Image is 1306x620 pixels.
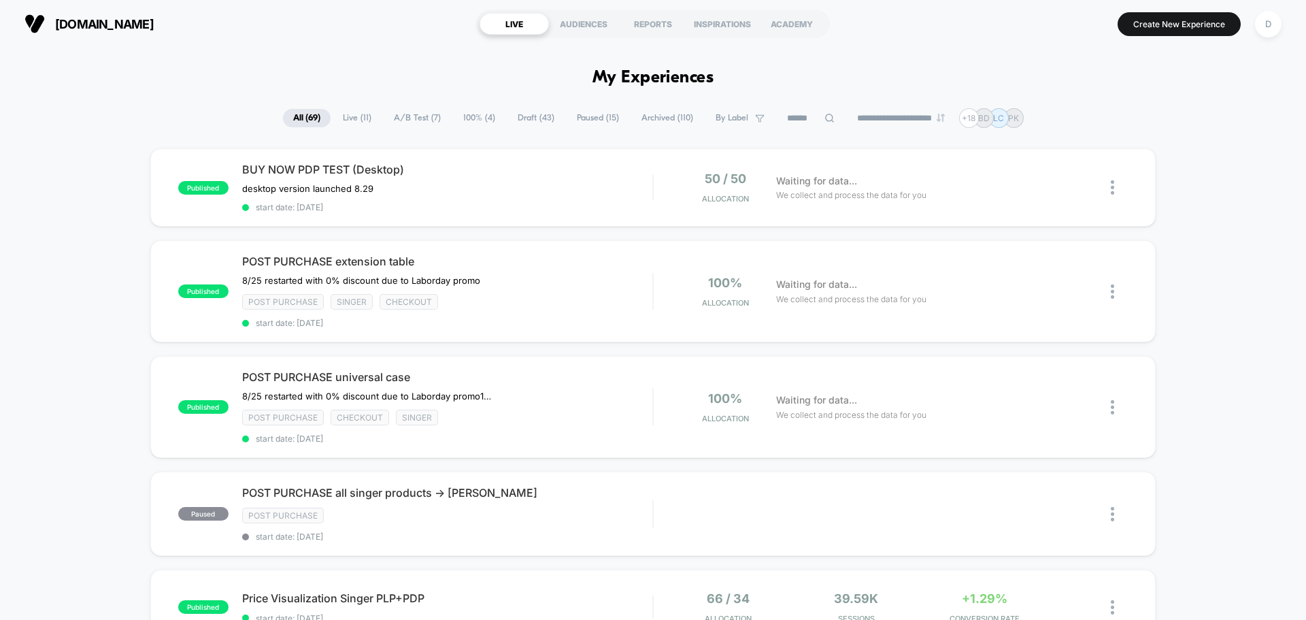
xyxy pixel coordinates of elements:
span: Waiting for data... [776,174,857,189]
span: published [178,181,229,195]
span: Post Purchase [242,508,324,523]
span: 66 / 34 [707,591,750,606]
span: paused [178,507,229,521]
span: Paused ( 15 ) [567,109,629,127]
span: Price Visualization Singer PLP+PDP [242,591,652,605]
span: Post Purchase [242,410,324,425]
span: POST PURCHASE all singer products -> [PERSON_NAME] [242,486,652,500]
span: Allocation [702,414,749,423]
div: + 18 [959,108,979,128]
button: D [1251,10,1286,38]
button: [DOMAIN_NAME] [20,13,158,35]
span: published [178,400,229,414]
span: 100% [708,276,742,290]
div: REPORTS [618,13,688,35]
h1: My Experiences [592,68,714,88]
span: BUY NOW PDP TEST (Desktop) [242,163,652,176]
span: 50 / 50 [705,172,746,186]
span: By Label [716,113,748,123]
span: checkout [331,410,389,425]
div: D [1255,11,1282,37]
span: Live ( 11 ) [333,109,382,127]
span: published [178,284,229,298]
img: close [1111,180,1114,195]
button: Create New Experience [1118,12,1241,36]
span: We collect and process the data for you [776,293,926,306]
span: 8/25 restarted with 0% discount due to Laborday promo [242,275,480,286]
span: 100% [708,391,742,406]
span: start date: [DATE] [242,532,652,542]
img: end [937,114,945,122]
img: close [1111,507,1114,521]
span: Allocation [702,194,749,203]
span: start date: [DATE] [242,318,652,328]
div: INSPIRATIONS [688,13,757,35]
span: Waiting for data... [776,277,857,292]
span: +1.29% [962,591,1007,606]
span: Archived ( 110 ) [631,109,703,127]
span: 100% ( 4 ) [453,109,505,127]
span: start date: [DATE] [242,434,652,444]
p: BD [978,113,990,123]
p: PK [1008,113,1019,123]
span: 39.59k [834,591,878,606]
span: desktop version launched 8.29 [242,183,373,194]
img: close [1111,600,1114,615]
img: Visually logo [24,14,45,34]
img: close [1111,400,1114,414]
span: We collect and process the data for you [776,189,926,201]
span: start date: [DATE] [242,202,652,212]
span: Waiting for data... [776,393,857,408]
span: checkout [380,294,438,310]
span: Singer [396,410,438,425]
span: [DOMAIN_NAME] [55,17,154,31]
span: We collect and process the data for you [776,408,926,421]
span: All ( 69 ) [283,109,331,127]
span: Post Purchase [242,294,324,310]
div: LIVE [480,13,549,35]
span: published [178,600,229,614]
span: 8/25 restarted with 0% discount due to Laborday promo10% off 6% CR8/15 restarted to incl all top ... [242,391,495,402]
span: POST PURCHASE universal case [242,370,652,384]
span: A/B Test ( 7 ) [384,109,451,127]
span: Allocation [702,298,749,308]
div: AUDIENCES [549,13,618,35]
p: LC [993,113,1004,123]
span: Draft ( 43 ) [507,109,565,127]
span: POST PURCHASE extension table [242,255,652,268]
img: close [1111,284,1114,299]
span: Singer [331,294,373,310]
div: ACADEMY [757,13,826,35]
